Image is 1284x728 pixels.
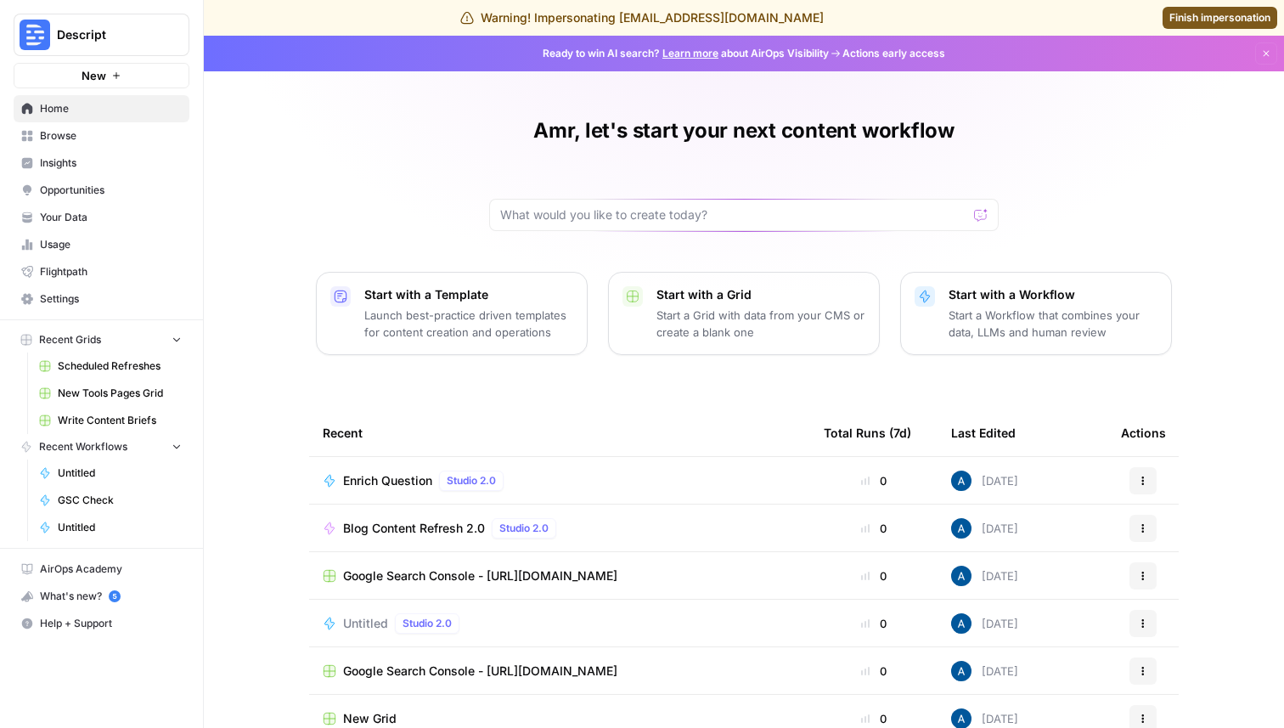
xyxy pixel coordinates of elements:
[323,567,797,584] a: Google Search Console - [URL][DOMAIN_NAME]
[323,409,797,456] div: Recent
[900,272,1172,355] button: Start with a WorkflowStart a Workflow that combines your data, LLMs and human review
[1169,10,1270,25] span: Finish impersonation
[31,380,189,407] a: New Tools Pages Grid
[824,710,924,727] div: 0
[14,231,189,258] a: Usage
[951,566,1018,586] div: [DATE]
[951,613,971,634] img: he81ibor8lsei4p3qvg4ugbvimgp
[31,353,189,380] a: Scheduled Refreshes
[40,264,182,279] span: Flightpath
[112,592,116,601] text: 5
[39,439,127,454] span: Recent Workflows
[608,272,880,355] button: Start with a GridStart a Grid with data from your CMS or create a blank one
[14,258,189,285] a: Flightpath
[14,177,189,204] a: Opportunities
[31,487,189,514] a: GSC Check
[316,272,588,355] button: Start with a TemplateLaunch best-practice driven templates for content creation and operations
[447,473,496,488] span: Studio 2.0
[40,616,182,631] span: Help + Support
[14,204,189,231] a: Your Data
[662,47,718,59] a: Learn more
[824,663,924,680] div: 0
[14,122,189,150] a: Browse
[951,409,1016,456] div: Last Edited
[824,615,924,632] div: 0
[951,566,971,586] img: he81ibor8lsei4p3qvg4ugbvimgp
[323,710,797,727] a: New Grid
[14,95,189,122] a: Home
[824,409,911,456] div: Total Runs (7d)
[14,327,189,353] button: Recent Grids
[824,567,924,584] div: 0
[109,590,121,602] a: 5
[40,183,182,198] span: Opportunities
[951,661,1018,681] div: [DATE]
[40,562,182,577] span: AirOps Academy
[31,460,189,487] a: Untitled
[533,117,955,144] h1: Amr, let's start your next content workflow
[949,286,1157,303] p: Start with a Workflow
[58,466,182,481] span: Untitled
[824,520,924,537] div: 0
[543,46,829,61] span: Ready to win AI search? about AirOps Visibility
[14,285,189,313] a: Settings
[499,521,549,536] span: Studio 2.0
[951,471,971,491] img: he81ibor8lsei4p3qvg4ugbvimgp
[951,518,1018,539] div: [DATE]
[14,610,189,637] button: Help + Support
[323,471,797,491] a: Enrich QuestionStudio 2.0
[951,471,1018,491] div: [DATE]
[58,358,182,374] span: Scheduled Refreshes
[14,14,189,56] button: Workspace: Descript
[58,520,182,535] span: Untitled
[14,63,189,88] button: New
[31,407,189,434] a: Write Content Briefs
[500,206,967,223] input: What would you like to create today?
[343,615,388,632] span: Untitled
[460,9,824,26] div: Warning! Impersonating [EMAIL_ADDRESS][DOMAIN_NAME]
[82,67,106,84] span: New
[323,613,797,634] a: UntitledStudio 2.0
[343,663,617,680] span: Google Search Console - [URL][DOMAIN_NAME]
[14,150,189,177] a: Insights
[343,520,485,537] span: Blog Content Refresh 2.0
[951,613,1018,634] div: [DATE]
[40,291,182,307] span: Settings
[14,434,189,460] button: Recent Workflows
[1121,409,1166,456] div: Actions
[58,493,182,508] span: GSC Check
[951,661,971,681] img: he81ibor8lsei4p3qvg4ugbvimgp
[58,386,182,401] span: New Tools Pages Grid
[58,413,182,428] span: Write Content Briefs
[14,556,189,583] a: AirOps Academy
[656,307,865,341] p: Start a Grid with data from your CMS or create a blank one
[364,286,573,303] p: Start with a Template
[323,663,797,680] a: Google Search Console - [URL][DOMAIN_NAME]
[949,307,1157,341] p: Start a Workflow that combines your data, LLMs and human review
[403,616,452,631] span: Studio 2.0
[39,332,101,347] span: Recent Grids
[824,472,924,489] div: 0
[14,583,189,610] button: What's new? 5
[40,155,182,171] span: Insights
[40,101,182,116] span: Home
[343,567,617,584] span: Google Search Console - [URL][DOMAIN_NAME]
[14,584,189,609] div: What's new?
[31,514,189,541] a: Untitled
[343,710,397,727] span: New Grid
[1163,7,1277,29] a: Finish impersonation
[323,518,797,539] a: Blog Content Refresh 2.0Studio 2.0
[40,237,182,252] span: Usage
[343,472,432,489] span: Enrich Question
[656,286,865,303] p: Start with a Grid
[57,26,160,43] span: Descript
[40,128,182,144] span: Browse
[842,46,945,61] span: Actions early access
[951,518,971,539] img: he81ibor8lsei4p3qvg4ugbvimgp
[40,210,182,225] span: Your Data
[364,307,573,341] p: Launch best-practice driven templates for content creation and operations
[20,20,50,50] img: Descript Logo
